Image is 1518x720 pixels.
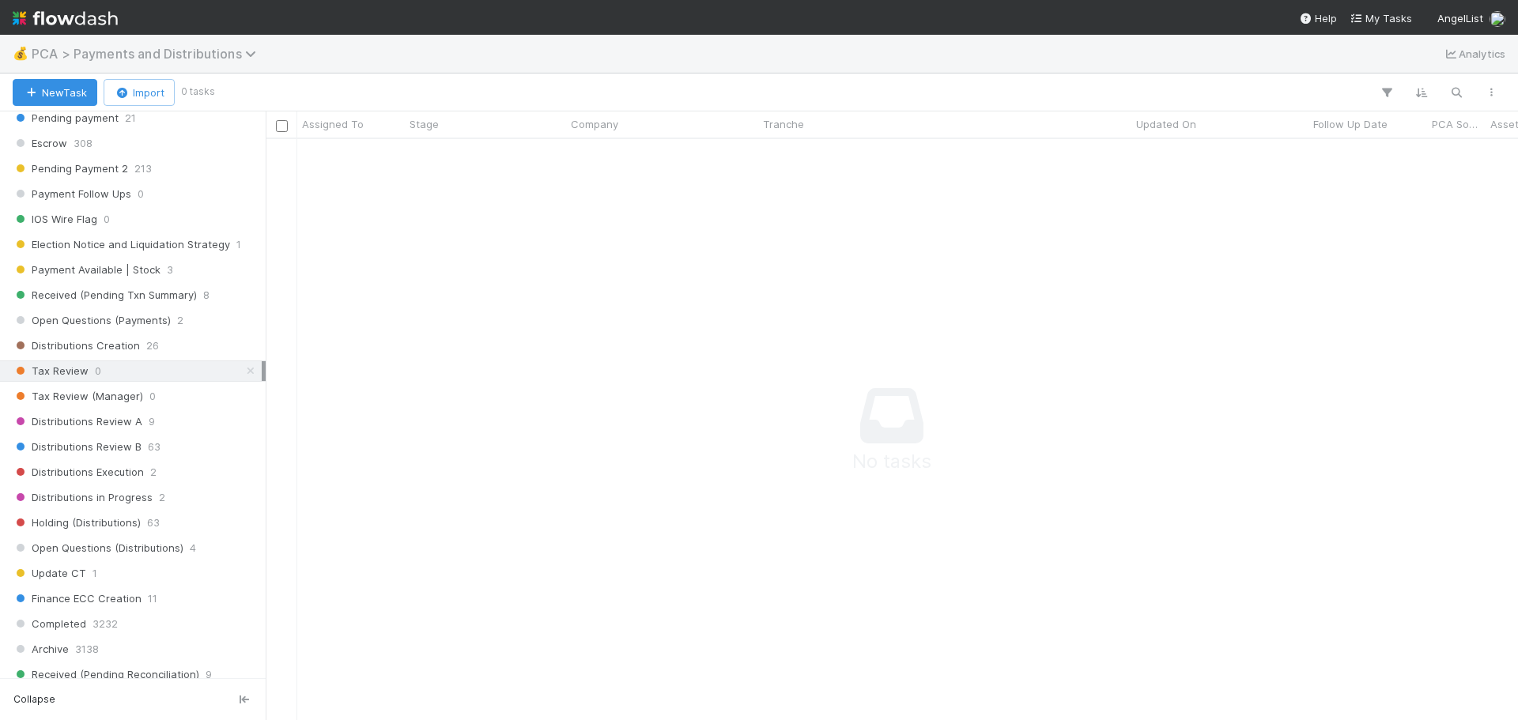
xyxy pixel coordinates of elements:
[302,116,364,132] span: Assigned To
[1432,116,1482,132] span: PCA Source
[13,285,197,305] span: Received (Pending Txn Summary)
[13,361,89,381] span: Tax Review
[13,47,28,60] span: 💰
[13,639,69,659] span: Archive
[236,235,241,254] span: 1
[74,134,93,153] span: 308
[410,116,439,132] span: Stage
[13,665,199,684] span: Received (Pending Reconciliation)
[149,386,156,406] span: 0
[1313,116,1388,132] span: Follow Up Date
[159,488,165,507] span: 2
[138,184,144,204] span: 0
[13,564,86,583] span: Update CT
[177,311,183,330] span: 2
[134,159,152,179] span: 213
[13,437,142,457] span: Distributions Review B
[32,46,264,62] span: PCA > Payments and Distributions
[148,589,157,609] span: 11
[13,513,141,533] span: Holding (Distributions)
[1437,12,1483,25] span: AngelList
[1136,116,1196,132] span: Updated On
[1350,12,1412,25] span: My Tasks
[190,538,196,558] span: 4
[13,260,160,280] span: Payment Available | Stock
[763,116,804,132] span: Tranche
[75,639,99,659] span: 3138
[276,120,288,132] input: Toggle All Rows Selected
[150,462,157,482] span: 2
[13,692,55,707] span: Collapse
[93,614,118,634] span: 3232
[206,665,212,684] span: 9
[93,564,97,583] span: 1
[571,116,618,132] span: Company
[13,209,97,229] span: IOS Wire Flag
[147,513,160,533] span: 63
[95,361,101,381] span: 0
[104,209,110,229] span: 0
[13,5,118,32] img: logo-inverted-e16ddd16eac7371096b0.svg
[13,386,143,406] span: Tax Review (Manager)
[1490,11,1505,27] img: avatar_c8e523dd-415a-4cf0-87a3-4b787501e7b6.png
[167,260,173,280] span: 3
[1443,44,1505,63] a: Analytics
[146,336,159,356] span: 26
[13,184,131,204] span: Payment Follow Ups
[13,488,153,507] span: Distributions in Progress
[13,336,140,356] span: Distributions Creation
[13,412,142,432] span: Distributions Review A
[13,311,171,330] span: Open Questions (Payments)
[13,589,142,609] span: Finance ECC Creation
[181,85,215,99] small: 0 tasks
[13,159,128,179] span: Pending Payment 2
[1350,10,1412,26] a: My Tasks
[13,614,86,634] span: Completed
[13,538,183,558] span: Open Questions (Distributions)
[149,412,155,432] span: 9
[125,108,136,128] span: 21
[13,235,230,254] span: Election Notice and Liquidation Strategy
[13,462,144,482] span: Distributions Execution
[13,108,119,128] span: Pending payment
[13,79,97,106] button: NewTask
[104,79,175,106] button: Import
[1299,10,1337,26] div: Help
[203,285,210,305] span: 8
[148,437,160,457] span: 63
[13,134,67,153] span: Escrow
